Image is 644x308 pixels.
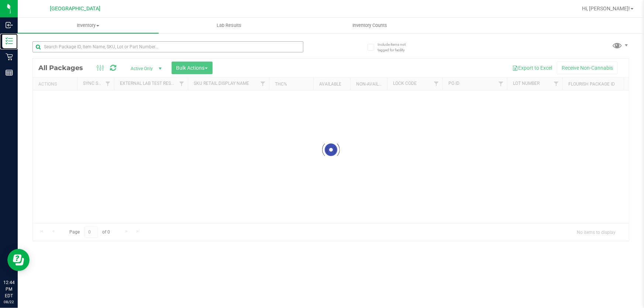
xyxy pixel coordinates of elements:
span: Hi, [PERSON_NAME]! [582,6,630,11]
span: Lab Results [207,22,251,29]
inline-svg: Inventory [6,37,13,45]
span: Inventory Counts [343,22,397,29]
span: [GEOGRAPHIC_DATA] [50,6,101,12]
inline-svg: Inbound [6,21,13,29]
span: Include items not tagged for facility [378,42,414,53]
iframe: Resource center [7,249,30,271]
inline-svg: Retail [6,53,13,60]
a: Inventory [18,18,159,33]
inline-svg: Reports [6,69,13,76]
p: 12:44 PM EDT [3,279,14,299]
a: Inventory Counts [300,18,441,33]
input: Search Package ID, Item Name, SKU, Lot or Part Number... [32,41,303,52]
a: Lab Results [159,18,300,33]
p: 08/22 [3,299,14,305]
span: Inventory [18,22,159,29]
